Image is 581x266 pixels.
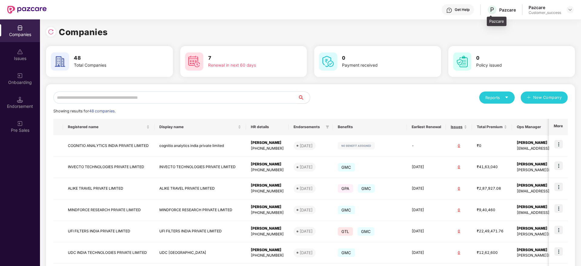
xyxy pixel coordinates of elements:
div: Payment received [342,62,418,69]
div: ₹41,63,040 [477,164,507,170]
span: GMC [338,248,355,257]
h3: 7 [208,54,284,62]
td: [DATE] [407,199,446,221]
td: [DATE] [407,178,446,199]
div: Pazcare [529,5,561,10]
span: Total Premium [477,125,503,129]
td: [DATE] [407,157,446,178]
th: Issues [446,119,472,135]
td: ALIKE TRAVEL PRIVATE LIMITED [154,178,246,199]
div: [PHONE_NUMBER] [251,231,284,237]
img: svg+xml;base64,PHN2ZyB4bWxucz0iaHR0cDovL3d3dy53My5vcmcvMjAwMC9zdmciIHdpZHRoPSI2MCIgaGVpZ2h0PSI2MC... [185,52,203,71]
div: [DATE] [300,207,313,213]
th: Benefits [333,119,407,135]
div: [PHONE_NUMBER] [251,146,284,151]
button: plusNew Company [521,91,568,104]
div: [PERSON_NAME] [251,140,284,146]
img: svg+xml;base64,PHN2ZyBpZD0iRHJvcGRvd24tMzJ4MzIiIHhtbG5zPSJodHRwOi8vd3d3LnczLm9yZy8yMDAwL3N2ZyIgd2... [568,7,573,12]
div: Policy issued [476,62,553,69]
h3: 0 [476,54,553,62]
div: Get Help [455,7,470,12]
img: icon [554,183,563,191]
td: UDC [GEOGRAPHIC_DATA] [154,242,246,264]
img: svg+xml;base64,PHN2ZyB4bWxucz0iaHR0cDovL3d3dy53My5vcmcvMjAwMC9zdmciIHdpZHRoPSI2MCIgaGVpZ2h0PSI2MC... [51,52,69,71]
img: icon [554,247,563,256]
div: Total Companies [74,62,150,69]
td: UDC INDIA TECHNOLOGIES PRIVATE LIMITED [63,242,154,264]
span: caret-down [505,95,509,99]
div: [PERSON_NAME] [251,226,284,231]
img: icon [554,204,563,213]
td: INVECTO TECHNOLOGIES PRIVATE LIMITED [63,157,154,178]
span: GMC [338,163,355,171]
div: ₹9,40,460 [477,207,507,213]
th: Display name [154,119,246,135]
img: svg+xml;base64,PHN2ZyB3aWR0aD0iMjAiIGhlaWdodD0iMjAiIHZpZXdCb3g9IjAgMCAyMCAyMCIgZmlsbD0ibm9uZSIgeG... [17,73,23,79]
div: 0 [451,164,467,170]
img: svg+xml;base64,PHN2ZyB3aWR0aD0iMjAiIGhlaWdodD0iMjAiIHZpZXdCb3g9IjAgMCAyMCAyMCIgZmlsbD0ibm9uZSIgeG... [17,121,23,127]
img: svg+xml;base64,PHN2ZyBpZD0iUmVsb2FkLTMyeDMyIiB4bWxucz0iaHR0cDovL3d3dy53My5vcmcvMjAwMC9zdmciIHdpZH... [48,29,54,35]
td: INVECTO TECHNOLOGIES PRIVATE LIMITED [154,157,246,178]
img: svg+xml;base64,PHN2ZyB4bWxucz0iaHR0cDovL3d3dy53My5vcmcvMjAwMC9zdmciIHdpZHRoPSI2MCIgaGVpZ2h0PSI2MC... [319,52,337,71]
div: [PHONE_NUMBER] [251,188,284,194]
div: 0 [451,228,467,234]
div: [PHONE_NUMBER] [251,167,284,173]
span: Issues [451,125,463,129]
td: - [407,135,446,157]
div: [DATE] [300,185,313,191]
div: Renewal in next 60 days [208,62,284,69]
img: icon [554,140,563,148]
img: svg+xml;base64,PHN2ZyBpZD0iQ29tcGFuaWVzIiB4bWxucz0iaHR0cDovL3d3dy53My5vcmcvMjAwMC9zdmciIHdpZHRoPS... [17,25,23,31]
td: MINDFORCE RESEARCH PRIVATE LIMITED [154,199,246,221]
td: [DATE] [407,221,446,242]
div: [PERSON_NAME] [251,204,284,210]
div: 0 [451,250,467,256]
td: MINDFORCE RESEARCH PRIVATE LIMITED [63,199,154,221]
span: Display name [159,125,237,129]
img: icon [554,161,563,170]
span: GPA [338,184,353,193]
td: UFI FILTERS INDIA PRIVATE LIMITED [63,221,154,242]
div: ₹12,62,600 [477,250,507,256]
div: Customer_success [529,10,561,15]
div: [PERSON_NAME] [251,161,284,167]
img: svg+xml;base64,PHN2ZyB4bWxucz0iaHR0cDovL3d3dy53My5vcmcvMjAwMC9zdmciIHdpZHRoPSI2MCIgaGVpZ2h0PSI2MC... [453,52,471,71]
div: [PHONE_NUMBER] [251,253,284,258]
button: search [297,91,310,104]
div: Reports [485,95,509,101]
th: Registered name [63,119,154,135]
span: Registered name [68,125,145,129]
span: filter [324,123,330,131]
span: Showing results for [53,109,116,113]
span: GMC [358,184,375,193]
span: P [490,6,494,13]
div: [DATE] [300,143,313,149]
div: [PHONE_NUMBER] [251,210,284,216]
div: ₹0 [477,143,507,149]
td: COGNITIO ANALYTICS INDIA PRIVATE LIMITED [63,135,154,157]
span: New Company [533,95,562,101]
div: Pazcare [487,17,506,26]
div: ₹2,87,927.08 [477,186,507,191]
img: icon [554,226,563,234]
span: Endorsements [294,125,323,129]
div: [DATE] [300,164,313,170]
div: Pazcare [499,7,516,13]
div: ₹22,49,471.76 [477,228,507,234]
img: svg+xml;base64,PHN2ZyBpZD0iSXNzdWVzX2Rpc2FibGVkIiB4bWxucz0iaHR0cDovL3d3dy53My5vcmcvMjAwMC9zdmciIH... [17,49,23,55]
div: 0 [451,186,467,191]
th: HR details [246,119,289,135]
span: GMC [357,227,375,236]
h3: 0 [342,54,418,62]
div: [DATE] [300,228,313,234]
span: 48 companies. [89,109,116,113]
h1: Companies [59,25,108,39]
span: plus [527,95,531,100]
span: GMC [338,206,355,214]
span: GTL [338,227,353,236]
div: 0 [451,207,467,213]
img: svg+xml;base64,PHN2ZyB3aWR0aD0iMTQuNSIgaGVpZ2h0PSIxNC41IiB2aWV3Qm94PSIwIDAgMTYgMTYiIGZpbGw9Im5vbm... [17,97,23,103]
th: More [549,119,568,135]
td: cognitio analytics india private limited [154,135,246,157]
img: svg+xml;base64,PHN2ZyBpZD0iSGVscC0zMngzMiIgeG1sbnM9Imh0dHA6Ly93d3cudzMub3JnLzIwMDAvc3ZnIiB3aWR0aD... [446,7,452,13]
